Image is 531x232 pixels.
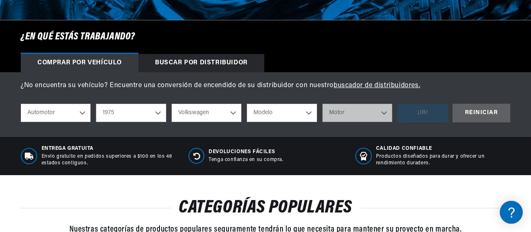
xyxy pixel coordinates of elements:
[172,104,241,122] select: Hacer
[322,104,392,122] select: Motor
[96,104,166,122] select: Año
[21,32,135,42] font: ¿En qué estás trabajando?
[37,60,122,66] font: Comprar por vehículo
[42,154,172,166] font: Envío gratuito en pedidos superiores a $100 en los 48 estados contiguos.
[42,146,94,151] font: Entrega gratuita
[155,60,248,66] font: Buscar por distribuidor
[21,104,91,122] select: Tipo de viaje
[21,82,334,89] font: ¿No encuentra su vehículo? Encuentre una conversión de encendido de su distribuidor con nuestro
[376,146,432,151] font: CALIDAD CONFIABLE
[452,104,510,122] div: REINICIAR
[334,82,420,89] a: buscador de distribuidores.
[209,149,275,154] font: Devoluciones fáciles
[247,104,317,122] select: Modelo
[179,198,352,217] font: CATEGORÍAS POPULARES
[209,157,283,162] font: Tenga confianza en su compra.
[376,154,485,166] font: Productos diseñados para durar y ofrecer un rendimiento duradero.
